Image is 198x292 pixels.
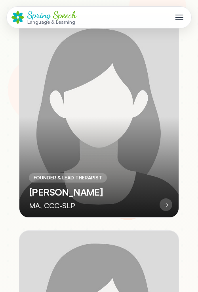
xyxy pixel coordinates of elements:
div: Language & Learning [27,19,76,24]
div: FOUNDER & LEAD THERAPIST [29,173,107,183]
button: Toggle mobile menu [172,10,187,24]
span: Spring [27,9,51,21]
div: MA, CCC-SLP [29,200,107,211]
span: → [164,201,169,209]
span: Speech [53,9,76,21]
h3: [PERSON_NAME] [29,186,107,198]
